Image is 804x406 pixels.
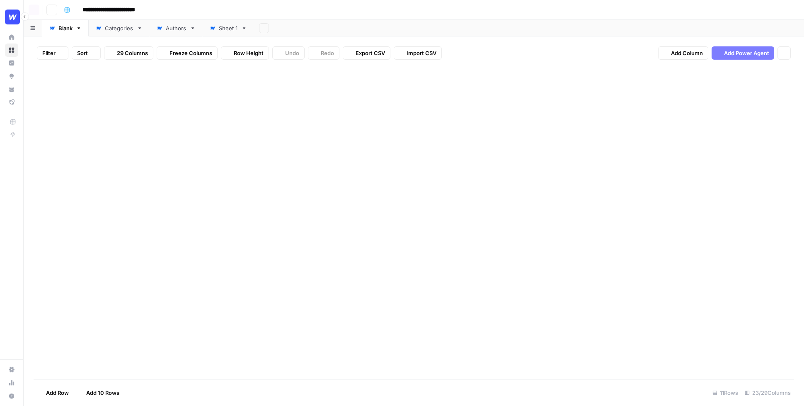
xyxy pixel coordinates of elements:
[724,49,769,57] span: Add Power Agent
[712,46,774,60] button: Add Power Agent
[658,46,708,60] button: Add Column
[77,49,88,57] span: Sort
[5,43,18,57] a: Browse
[5,10,20,24] img: Webflow Logo
[5,96,18,109] a: Flightpath
[356,49,385,57] span: Export CSV
[285,49,299,57] span: Undo
[221,46,269,60] button: Row Height
[74,386,124,399] button: Add 10 Rows
[42,49,56,57] span: Filter
[166,24,186,32] div: Authors
[343,46,390,60] button: Export CSV
[671,49,703,57] span: Add Column
[5,70,18,83] a: Opportunities
[5,7,18,27] button: Workspace: Webflow
[5,376,18,389] a: Usage
[89,20,150,36] a: Categories
[42,20,89,36] a: Blank
[46,389,69,397] span: Add Row
[105,24,133,32] div: Categories
[150,20,203,36] a: Authors
[272,46,305,60] button: Undo
[321,49,334,57] span: Redo
[407,49,436,57] span: Import CSV
[34,386,74,399] button: Add Row
[37,46,68,60] button: Filter
[86,389,119,397] span: Add 10 Rows
[741,386,794,399] div: 23/29 Columns
[308,46,339,60] button: Redo
[58,24,73,32] div: Blank
[234,49,264,57] span: Row Height
[219,24,238,32] div: Sheet 1
[5,363,18,376] a: Settings
[203,20,254,36] a: Sheet 1
[104,46,153,60] button: 29 Columns
[5,31,18,44] a: Home
[5,389,18,403] button: Help + Support
[170,49,212,57] span: Freeze Columns
[709,386,741,399] div: 11 Rows
[117,49,148,57] span: 29 Columns
[157,46,218,60] button: Freeze Columns
[5,83,18,96] a: Your Data
[5,56,18,70] a: Insights
[394,46,442,60] button: Import CSV
[72,46,101,60] button: Sort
